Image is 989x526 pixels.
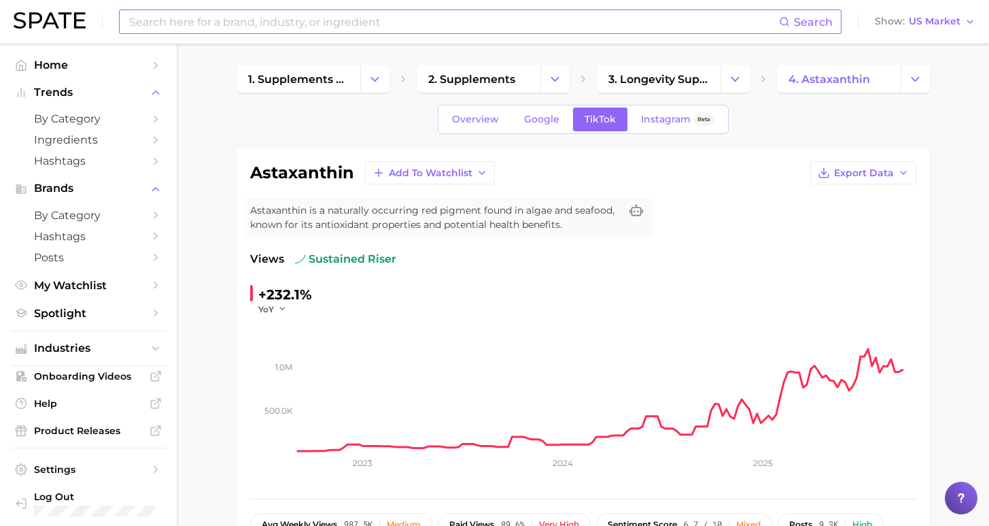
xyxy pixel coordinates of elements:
tspan: 2024 [552,458,572,468]
img: sustained riser [295,254,306,265]
span: Help [34,397,143,410]
span: Trends [34,86,143,99]
span: Log Out [34,491,155,503]
span: TikTok [585,114,616,125]
a: Log out. Currently logged in with e-mail alyssa@spate.nyc. [11,487,166,521]
button: Industries [11,338,166,359]
span: sustained riser [295,251,396,267]
span: Astaxanthin is a naturally occurring red pigment found in algae and seafood, known for its antiox... [250,203,620,232]
a: Hashtags [11,150,166,171]
button: Change Category [901,65,930,93]
button: YoY [258,303,288,315]
button: Trends [11,82,166,103]
button: ShowUS Market [871,13,979,31]
button: Change Category [721,65,750,93]
span: Ingredients [34,133,143,146]
tspan: 2023 [353,458,372,468]
a: 1. supplements & ingestibles [237,65,360,93]
a: My Watchlist [11,275,166,296]
tspan: 2025 [752,458,772,468]
span: Product Releases [34,425,143,437]
span: Brands [34,182,143,195]
span: Search [794,16,833,29]
span: Export Data [834,167,894,179]
span: YoY [258,303,274,315]
a: by Category [11,205,166,226]
a: Posts [11,247,166,268]
span: by Category [34,112,143,125]
div: +232.1% [258,284,312,306]
button: Brands [11,178,166,199]
span: Onboarding Videos [34,370,143,382]
span: US Market [909,18,960,25]
a: Overview [440,108,510,131]
span: Hashtags [34,230,143,243]
span: Overview [452,114,499,125]
span: Hashtags [34,154,143,167]
span: My Watchlist [34,279,143,292]
button: Add to Watchlist [365,161,495,184]
a: 3. longevity supplements [597,65,721,93]
span: 1. supplements & ingestibles [248,73,349,86]
button: Change Category [540,65,570,93]
img: SPATE [14,12,86,29]
a: Ingredients [11,129,166,150]
span: Home [34,59,143,71]
span: 2. supplements [428,73,515,86]
button: Change Category [360,65,389,93]
a: Spotlight [11,303,166,324]
a: Hashtags [11,226,166,247]
a: TikTok [573,108,627,131]
span: Show [875,18,905,25]
span: 4. astaxanthin [788,73,870,86]
span: Instagram [641,114,691,125]
span: Views [250,251,284,267]
a: Help [11,393,166,414]
span: 3. longevity supplements [608,73,709,86]
span: Google [524,114,559,125]
tspan: 1.0m [275,361,292,372]
a: Onboarding Videos [11,366,166,387]
a: by Category [11,108,166,129]
span: Spotlight [34,307,143,320]
span: by Category [34,209,143,222]
h1: astaxanthin [250,165,354,181]
a: InstagramBeta [629,108,726,131]
input: Search here for a brand, industry, or ingredient [128,10,779,33]
tspan: 500.0k [264,406,293,416]
span: Settings [34,463,143,476]
a: Product Releases [11,421,166,441]
span: Industries [34,342,143,355]
span: Add to Watchlist [389,167,472,179]
span: Beta [697,114,710,125]
a: 4. astaxanthin [777,65,901,93]
span: Posts [34,251,143,264]
a: Settings [11,459,166,480]
button: Export Data [810,161,916,184]
a: 2. supplements [417,65,540,93]
a: Google [513,108,571,131]
a: Home [11,54,166,76]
